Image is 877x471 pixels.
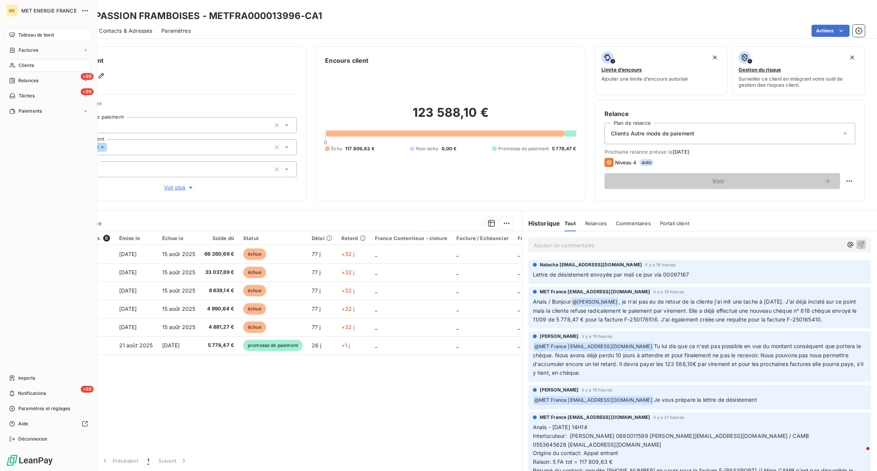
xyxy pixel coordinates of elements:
span: @ [PERSON_NAME] [571,298,619,307]
span: Clients Autre mode de paiement [611,130,695,137]
span: 6 [103,235,110,242]
span: Aide [18,420,29,427]
h6: Relance [604,109,855,118]
span: Propriétés Client [61,100,297,111]
span: Tu lui dis que ce n'est pas possible en vue du montant conséquent que portera le chèque. Nous avo... [533,343,865,376]
h6: Informations client [46,56,297,65]
span: auto [639,159,654,166]
span: Natacha [EMAIL_ADDRESS][DOMAIN_NAME] [540,261,642,268]
span: 21 août 2025 [119,342,153,348]
span: Gestion du risque [738,67,781,73]
span: _ [375,342,377,348]
a: Aide [6,418,91,430]
span: _ [456,251,459,257]
span: Origine du contact: Appel entrant [533,450,619,456]
button: Précédent [97,453,143,469]
span: [PERSON_NAME] [540,387,579,393]
span: il y a 19 heures [582,388,612,392]
div: France Contentieux - ouverture [518,235,597,241]
iframe: Intercom live chat [851,445,869,463]
span: [DATE] [162,342,180,348]
h2: 123 588,10 € [325,105,576,128]
button: Voir [604,173,840,189]
span: Clients [19,62,34,69]
input: Ajouter une valeur [107,144,113,151]
span: _ [518,324,520,330]
div: Facture / Echéancier [456,235,509,241]
span: 15 août 2025 [162,269,196,275]
span: Paramètres et réglages [18,405,70,412]
span: 15 août 2025 [162,306,196,312]
span: Lettre de désistement envoyée par mail ce jour via 00097167 [533,271,689,278]
span: 66 260,69 € [204,250,234,258]
span: [DATE] [673,149,690,155]
span: échue [243,285,266,296]
span: @ MET France [EMAIL_ADDRESS][DOMAIN_NAME] [533,396,654,405]
span: Ajouter une limite d’encours autorisé [601,76,688,82]
span: Anais / Bonjour [533,298,571,305]
span: échue [243,248,266,260]
span: Interlocuteur: [PERSON_NAME] 0680011599 [PERSON_NAME][EMAIL_ADDRESS][DOMAIN_NAME] / CAMB [533,433,809,439]
span: 33 037,89 € [204,269,234,276]
span: [DATE] [119,287,137,294]
span: il y a 19 heures [582,334,612,339]
span: MET France [EMAIL_ADDRESS][DOMAIN_NAME] [540,414,651,421]
span: MET ENERGIE FRANCE [21,8,77,14]
span: +32 j [341,324,355,330]
h6: Encours client [325,56,368,65]
img: Logo LeanPay [6,454,53,466]
button: 1 [143,453,154,469]
span: 77 j [312,251,321,257]
span: Voir plus [164,184,195,191]
span: _ [518,251,520,257]
span: Tâches [19,92,35,99]
span: Tableau de bord [18,32,54,38]
span: +99 [81,73,94,80]
span: [DATE] [119,269,137,275]
span: Factures [19,47,38,54]
span: 4 990,64 € [204,305,234,313]
span: +99 [81,386,94,393]
span: [DATE] [119,251,137,257]
span: _ [375,269,377,275]
span: +32 j [341,269,355,275]
span: @ MET France [EMAIL_ADDRESS][DOMAIN_NAME] [533,342,654,351]
span: 77 j [312,324,321,330]
span: _ [456,269,459,275]
span: _ [518,306,520,312]
span: _ [518,342,520,348]
span: 26 j [312,342,322,348]
span: MET France [EMAIL_ADDRESS][DOMAIN_NAME] [540,288,651,295]
span: Tout [564,220,576,226]
span: +99 [81,88,94,95]
span: échue [243,267,266,278]
span: échue [243,303,266,315]
span: promesse de paiement [243,340,303,351]
button: Actions [812,25,850,37]
div: France Contentieux - cloture [375,235,447,241]
span: Notifications [18,390,46,397]
span: _ [456,324,459,330]
span: 77 j [312,287,321,294]
div: ME [6,5,18,17]
span: Raison: 5 FA tot = 117 809,63 € [533,458,613,465]
span: _ [375,306,377,312]
span: Limite d’encours [601,67,642,73]
span: [PERSON_NAME] [540,333,579,340]
div: Délai [312,235,332,241]
span: _ [375,287,377,294]
span: Paiements [19,108,42,115]
span: _ [518,269,520,275]
span: Promesse de paiement [498,145,549,152]
span: _ [456,342,459,348]
span: _ [456,287,459,294]
span: _ [375,251,377,257]
span: Contacts & Adresses [99,27,152,35]
span: Portail client [660,220,689,226]
span: Relances [18,77,38,84]
span: 15 août 2025 [162,251,196,257]
button: Limite d’encoursAjouter une limite d’encours autorisé [595,46,728,95]
span: 15 août 2025 [162,287,196,294]
span: 0 [324,139,327,145]
span: Commentaires [616,220,651,226]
